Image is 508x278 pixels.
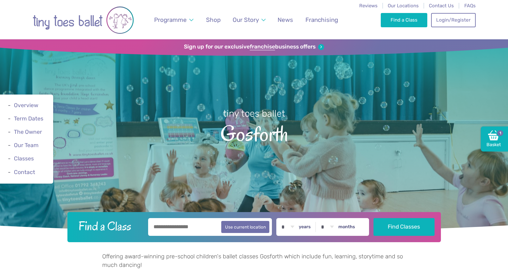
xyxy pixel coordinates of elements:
[388,3,419,9] a: Our Locations
[431,13,475,27] a: Login/Register
[359,3,378,9] a: Reviews
[184,43,324,50] a: Sign up for our exclusivefranchisebusiness offers
[429,3,454,9] a: Contact Us
[233,16,259,23] span: Our Story
[464,3,476,9] a: FAQs
[206,16,221,23] span: Shop
[338,224,355,230] label: months
[14,169,35,175] a: Contact
[229,12,268,27] a: Our Story
[102,252,406,270] p: Offering award-winning pre-school children's ballet classes Gosforth which include fun, learning,...
[278,16,293,23] span: News
[33,4,134,36] img: tiny toes ballet
[221,221,270,233] button: Use current location
[481,126,508,152] a: Basket1
[275,12,296,27] a: News
[14,142,39,148] a: Our Team
[151,12,196,27] a: Programme
[14,115,43,122] a: Term Dates
[305,16,338,23] span: Franchising
[496,129,504,137] span: 1
[250,43,275,50] strong: franchise
[381,13,427,27] a: Find a Class
[14,129,42,135] a: The Owner
[11,120,497,145] span: Gosforth
[14,156,34,162] a: Classes
[373,218,435,236] button: Find Classes
[154,16,187,23] span: Programme
[299,224,311,230] label: years
[73,218,144,234] h2: Find a Class
[302,12,341,27] a: Franchising
[203,12,223,27] a: Shop
[14,102,38,108] a: Overview
[223,108,285,119] small: tiny toes ballet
